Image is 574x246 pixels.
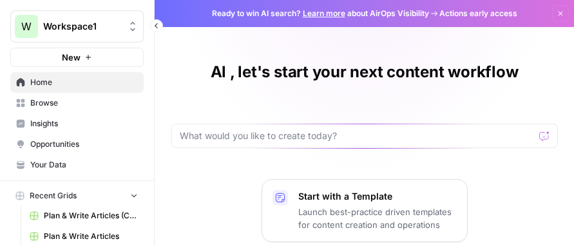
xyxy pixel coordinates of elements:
a: Plan & Write Articles (COM) [24,205,144,226]
span: Actions early access [439,8,517,19]
p: Start with a Template [298,190,457,203]
a: Insights [10,113,144,134]
a: Home [10,72,144,93]
span: Your Data [30,159,138,171]
button: Workspace: Workspace1 [10,10,144,43]
input: What would you like to create today? [180,129,534,142]
span: New [62,51,81,64]
p: Launch best-practice driven templates for content creation and operations [298,205,457,231]
span: Browse [30,97,138,109]
span: W [21,19,32,34]
span: Home [30,77,138,88]
h1: Al , let's start your next content workflow [211,62,519,82]
button: New [10,48,144,67]
span: Plan & Write Articles [44,231,138,242]
span: Insights [30,118,138,129]
button: Start with a TemplateLaunch best-practice driven templates for content creation and operations [262,179,468,242]
span: Opportunities [30,138,138,150]
a: Opportunities [10,134,144,155]
span: Ready to win AI search? about AirOps Visibility [212,8,429,19]
span: Plan & Write Articles (COM) [44,210,138,222]
span: Recent Grids [30,190,77,202]
button: Recent Grids [10,186,144,205]
span: Workspace1 [43,20,121,33]
a: Browse [10,93,144,113]
a: Your Data [10,155,144,175]
a: Learn more [303,8,345,18]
